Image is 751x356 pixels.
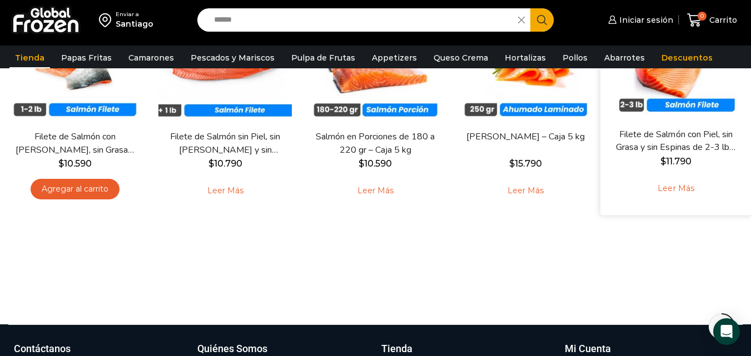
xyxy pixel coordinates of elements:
[605,9,673,31] a: Iniciar sesión
[31,179,120,199] a: Agregar al carrito: “Filete de Salmón con Piel, sin Grasa y sin Espinas 1-2 lb – Caja 10 Kg”
[286,47,361,68] a: Pulpa de Frutas
[366,47,422,68] a: Appetizers
[340,179,411,202] a: Leé más sobre “Salmón en Porciones de 180 a 220 gr - Caja 5 kg”
[565,342,611,356] h3: Mi Cuenta
[315,131,435,156] a: Salmón en Porciones de 180 a 220 gr – Caja 5 kg
[58,158,64,169] span: $
[660,156,666,167] span: $
[15,131,135,156] a: Filete de Salmón con [PERSON_NAME], sin Grasa y sin Espinas 1-2 lb – Caja 10 Kg
[208,158,214,169] span: $
[509,158,515,169] span: $
[359,158,364,169] span: $
[707,14,737,26] span: Carrito
[530,8,554,32] button: Search button
[499,47,551,68] a: Hortalizas
[698,12,707,21] span: 0
[490,179,561,202] a: Leé más sobre “Salmón Ahumado Laminado - Caja 5 kg”
[599,47,650,68] a: Abarrotes
[616,14,673,26] span: Iniciar sesión
[615,128,737,154] a: Filete de Salmón con Piel, sin Grasa y sin Espinas de 2-3 lb – Premium – Caja 10 kg
[381,342,412,356] h3: Tienda
[14,342,71,356] h3: Contáctanos
[123,47,180,68] a: Camarones
[58,158,92,169] bdi: 10.590
[116,11,153,18] div: Enviar a
[466,131,586,143] a: [PERSON_NAME] – Caja 5 kg
[9,47,50,68] a: Tienda
[557,47,593,68] a: Pollos
[190,179,261,202] a: Leé más sobre “Filete de Salmón sin Piel, sin Grasa y sin Espinas – Caja 10 Kg”
[56,47,117,68] a: Papas Fritas
[208,158,242,169] bdi: 10.790
[359,158,392,169] bdi: 10.590
[656,47,718,68] a: Descuentos
[165,131,285,156] a: Filete de Salmón sin Piel, sin [PERSON_NAME] y sin [PERSON_NAME] – Caja 10 Kg
[185,47,280,68] a: Pescados y Mariscos
[660,156,692,167] bdi: 11.790
[99,11,116,29] img: address-field-icon.svg
[713,318,740,345] div: Open Intercom Messenger
[509,158,542,169] bdi: 15.790
[197,342,267,356] h3: Quiénes Somos
[116,18,153,29] div: Santiago
[640,177,711,200] a: Leé más sobre “Filete de Salmón con Piel, sin Grasa y sin Espinas de 2-3 lb - Premium - Caja 10 kg”
[428,47,494,68] a: Queso Crema
[684,7,740,33] a: 0 Carrito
